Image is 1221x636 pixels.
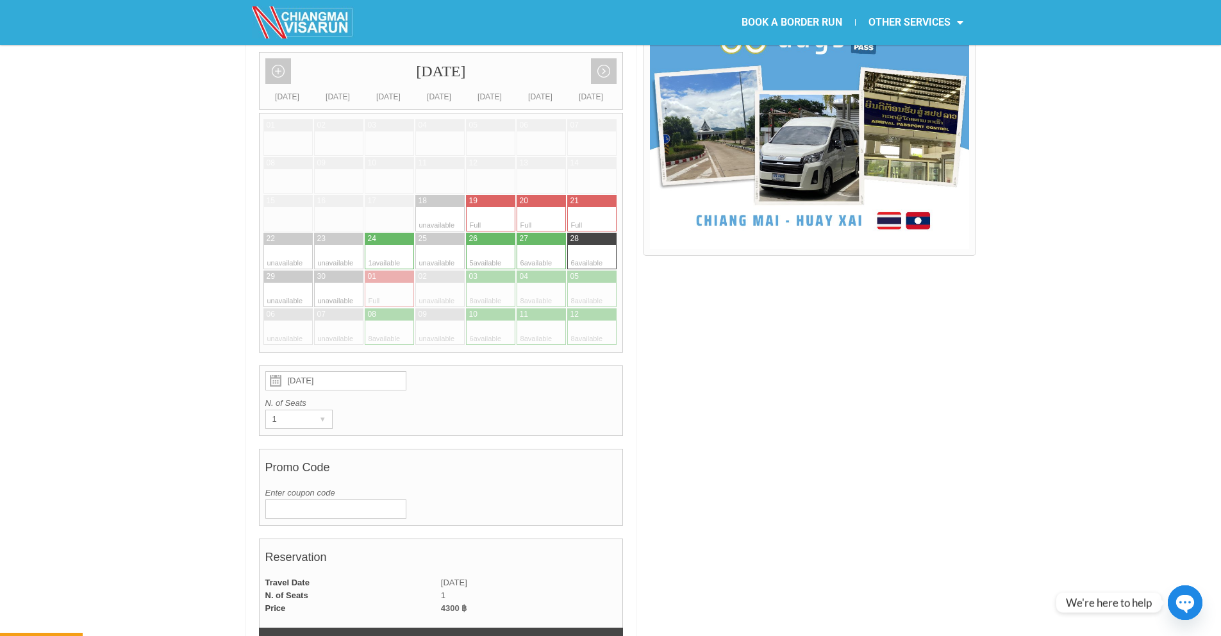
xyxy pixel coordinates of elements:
[469,120,478,131] div: 05
[313,90,363,103] div: [DATE]
[469,271,478,282] div: 03
[259,589,441,602] td: N. of Seats
[469,309,478,320] div: 10
[259,576,441,589] td: Travel Date
[267,158,275,169] div: 08
[267,233,275,244] div: 22
[856,8,976,37] a: OTHER SERVICES
[419,120,427,131] div: 04
[419,309,427,320] div: 09
[419,233,427,244] div: 25
[520,309,528,320] div: 11
[419,271,427,282] div: 02
[368,158,376,169] div: 10
[259,602,441,615] td: Price
[441,589,623,602] td: 1
[363,90,414,103] div: [DATE]
[729,8,855,37] a: BOOK A BORDER RUN
[368,271,376,282] div: 01
[368,196,376,206] div: 17
[611,8,976,37] nav: Menu
[515,90,566,103] div: [DATE]
[265,487,617,499] label: Enter coupon code
[265,544,617,576] h4: Reservation
[267,271,275,282] div: 29
[368,233,376,244] div: 24
[570,196,579,206] div: 21
[570,233,579,244] div: 28
[419,158,427,169] div: 11
[441,576,623,589] td: [DATE]
[368,309,376,320] div: 08
[262,90,313,103] div: [DATE]
[267,309,275,320] div: 06
[314,410,332,428] div: ▾
[570,120,579,131] div: 07
[317,271,326,282] div: 30
[570,271,579,282] div: 05
[267,196,275,206] div: 15
[414,90,465,103] div: [DATE]
[566,90,617,103] div: [DATE]
[265,455,617,487] h4: Promo Code
[570,158,579,169] div: 14
[570,309,579,320] div: 12
[441,602,623,615] td: 4300 ฿
[465,90,515,103] div: [DATE]
[368,120,376,131] div: 03
[266,410,308,428] div: 1
[317,158,326,169] div: 09
[267,120,275,131] div: 01
[520,233,528,244] div: 27
[520,196,528,206] div: 20
[317,120,326,131] div: 02
[260,53,623,90] div: [DATE]
[520,271,528,282] div: 04
[469,196,478,206] div: 19
[520,120,528,131] div: 06
[469,233,478,244] div: 26
[469,158,478,169] div: 12
[265,397,617,410] label: N. of Seats
[520,158,528,169] div: 13
[317,196,326,206] div: 16
[317,309,326,320] div: 07
[419,196,427,206] div: 18
[317,233,326,244] div: 23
